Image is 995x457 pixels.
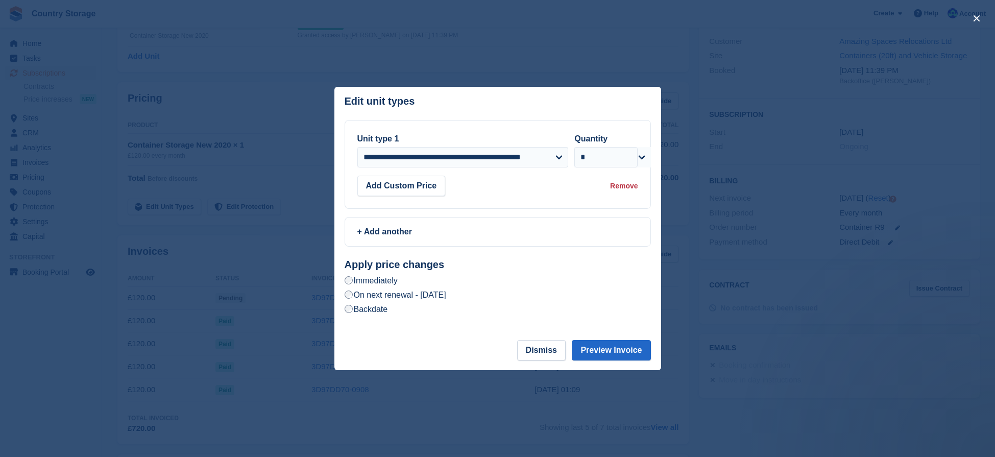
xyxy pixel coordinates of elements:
[345,291,353,299] input: On next renewal - [DATE]
[610,181,638,191] div: Remove
[357,134,399,143] label: Unit type 1
[357,226,638,238] div: + Add another
[345,217,651,247] a: + Add another
[574,134,608,143] label: Quantity
[357,176,446,196] button: Add Custom Price
[345,304,388,315] label: Backdate
[968,10,985,27] button: close
[572,340,650,360] button: Preview Invoice
[517,340,566,360] button: Dismiss
[345,275,398,286] label: Immediately
[345,305,353,313] input: Backdate
[345,259,445,270] strong: Apply price changes
[345,290,446,300] label: On next renewal - [DATE]
[345,95,415,107] p: Edit unit types
[345,276,353,284] input: Immediately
